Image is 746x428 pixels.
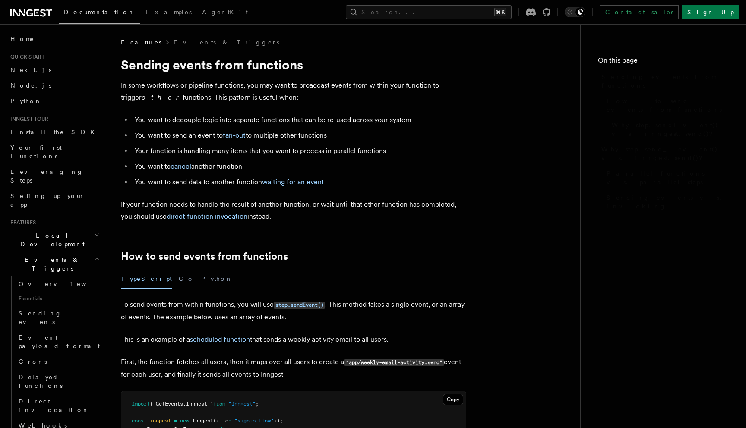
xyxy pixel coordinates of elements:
li: Your function is handling many items that you want to process in parallel functions [132,145,466,157]
a: Sending events [15,305,101,330]
a: fan-out [223,131,246,139]
span: Install the SDK [10,129,100,135]
code: "app/weekly-email-activity.send" [344,359,444,366]
button: Go [179,269,194,289]
span: Sending events vs. invoking [607,193,729,211]
a: waiting for an event [262,178,324,186]
p: In some workflows or pipeline functions, you may want to broadcast events from within your functi... [121,79,466,104]
span: from [213,401,225,407]
span: Delayed functions [19,374,63,389]
span: Overview [19,280,107,287]
span: How to send events from functions [607,97,729,114]
span: Examples [145,9,192,16]
span: ({ id [213,418,228,424]
span: Quick start [7,53,44,60]
a: cancel [171,162,191,170]
span: ; [256,401,259,407]
a: Home [7,31,101,47]
a: Examples [140,3,197,23]
span: "inngest" [228,401,256,407]
li: You want to send an event to to multiple other functions [132,129,466,142]
span: Python [10,98,42,104]
p: If your function needs to handle the result of another function, or wait until that other functio... [121,198,466,223]
span: Features [121,38,161,47]
span: "signup-flow" [234,418,274,424]
a: Sending events vs. invoking [603,190,729,214]
li: You want to send data to another function [132,176,466,188]
a: Sign Up [682,5,739,19]
a: Event payload format [15,330,101,354]
span: AgentKit [202,9,248,16]
button: Copy [443,394,463,405]
span: Sending events [19,310,62,325]
a: Install the SDK [7,124,101,140]
a: How to send events from functions [603,93,729,117]
span: import [132,401,150,407]
a: How to send events from functions [121,250,288,262]
h1: Sending events from functions [121,57,466,72]
span: }); [274,418,283,424]
a: direct function invocation [167,212,247,220]
p: This is an example of a that sends a weekly activity email to all users. [121,334,466,346]
span: = [174,418,177,424]
span: Crons [19,358,47,365]
a: step.sendEvent() [274,300,325,308]
button: Python [201,269,233,289]
span: Inngest [192,418,213,424]
span: Sending events from functions [601,72,729,90]
a: Why step.send_event() vs. inngest.send()? [598,142,729,166]
a: Why step.sendEvent() vs. inngest.send()? [608,117,729,142]
a: Leveraging Steps [7,164,101,188]
span: : [228,418,231,424]
span: Your first Functions [10,144,62,160]
span: Documentation [64,9,135,16]
span: Home [10,35,35,43]
span: Local Development [7,231,94,249]
span: { GetEvents [150,401,183,407]
a: Node.js [7,78,101,93]
a: Next.js [7,62,101,78]
span: Features [7,219,36,226]
span: inngest [150,418,171,424]
a: Parallel functions vs. parallel steps [603,166,729,190]
a: Events & Triggers [174,38,279,47]
span: Inngest tour [7,116,48,123]
button: TypeScript [121,269,172,289]
span: const [132,418,147,424]
a: AgentKit [197,3,253,23]
span: Why step.sendEvent() vs. inngest.send()? [612,121,729,138]
span: , [183,401,186,407]
span: Leveraging Steps [10,168,83,184]
code: step.sendEvent() [274,302,325,309]
a: Overview [15,276,101,292]
span: Parallel functions vs. parallel steps [607,169,729,186]
span: Next.js [10,66,51,73]
a: Direct invocation [15,393,101,418]
li: You want to another function [132,160,466,173]
a: Sending events from functions [598,69,729,93]
span: Event payload format [19,334,100,349]
span: Direct invocation [19,398,89,413]
button: Search...⌘K [346,5,512,19]
a: scheduled function [190,335,250,343]
a: Crons [15,354,101,369]
em: other [142,93,183,101]
a: Documentation [59,3,140,24]
button: Local Development [7,228,101,252]
span: Events & Triggers [7,255,94,273]
span: Essentials [15,292,101,305]
a: Contact sales [600,5,679,19]
button: Toggle dark mode [565,7,585,17]
h4: On this page [598,55,729,69]
p: To send events from within functions, you will use . This method takes a single event, or an arra... [121,299,466,323]
span: Inngest } [186,401,213,407]
a: Delayed functions [15,369,101,393]
li: You want to decouple logic into separate functions that can be re-used across your system [132,114,466,126]
span: new [180,418,189,424]
a: Python [7,93,101,109]
kbd: ⌘K [494,8,506,16]
span: Node.js [10,82,51,89]
span: Why step.send_event() vs. inngest.send()? [601,145,729,162]
a: Your first Functions [7,140,101,164]
p: First, the function fetches all users, then it maps over all users to create a event for each use... [121,356,466,381]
